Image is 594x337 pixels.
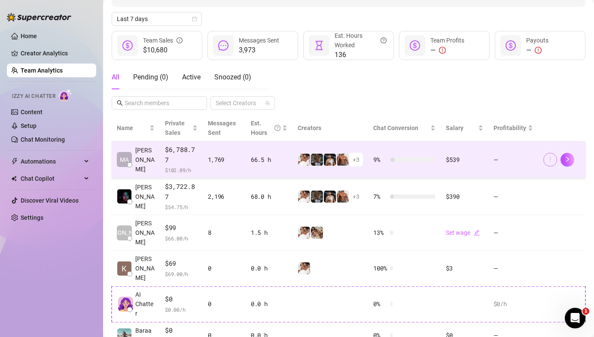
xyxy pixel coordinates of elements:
[125,98,195,108] input: Search members
[353,155,359,164] span: + 3
[165,294,198,304] span: $0
[117,189,131,203] img: Rexson John Gab…
[547,156,553,162] span: more
[108,14,125,31] img: Profile image for Giselle
[373,228,387,237] span: 13 %
[135,290,155,318] span: AI Chatter
[59,89,72,101] img: AI Chatter
[324,154,336,166] img: Chris
[292,115,368,141] th: Creators
[129,258,172,292] button: News
[311,154,323,166] img: iceman_jb
[251,264,287,273] div: 0.0 h
[165,120,185,136] span: Private Sales
[337,154,349,166] img: David
[208,228,241,237] div: 8
[373,124,418,131] span: Chat Conversion
[439,47,446,54] span: exclamation-circle
[165,166,198,174] span: $ 102.09 /h
[373,155,387,164] span: 9 %
[582,308,589,315] span: 1
[120,155,129,164] span: MA
[446,229,480,236] a: Set wageedit
[265,100,270,106] span: team
[208,264,241,273] div: 0
[353,192,359,201] span: + 3
[192,16,197,21] span: calendar
[214,73,251,81] span: Snoozed ( 0 )
[446,192,483,201] div: $390
[239,45,279,55] span: 3,973
[165,145,198,165] span: $6,788.77
[251,192,287,201] div: 68.0 h
[298,262,310,274] img: Jake
[335,31,387,50] div: Est. Hours Worked
[20,137,30,147] img: Giselle avatar
[12,92,55,100] span: Izzy AI Chatter
[18,172,143,181] div: Send us a message
[17,17,75,29] img: logo
[18,222,154,239] button: Find a time
[335,50,387,60] span: 136
[526,45,548,55] div: —
[9,250,163,310] img: Super Mass, Dark Mode, Message Library & Bump Improvements
[373,299,387,309] span: 0 %
[135,182,155,211] span: [PERSON_NAME]
[18,209,154,218] div: Schedule a FREE consulting call:
[118,297,133,312] img: izzy-ai-chatter-avatar-DDCN_rTZ.svg
[373,192,387,201] span: 7 %
[11,176,17,182] img: Chat Copilot
[251,299,287,309] div: 0.0 h
[21,214,43,221] a: Settings
[112,115,160,141] th: Name
[17,90,155,105] p: How can we help?
[165,203,198,211] span: $ 54.75 /h
[11,158,18,165] span: thunderbolt
[50,279,79,285] span: Messages
[21,155,82,168] span: Automations
[311,191,323,203] img: iceman_jb
[564,156,570,162] span: right
[117,100,123,106] span: search
[493,299,533,309] div: $0 /h
[143,45,183,55] span: $10,680
[21,122,37,129] a: Setup
[381,31,387,50] span: question-circle
[177,36,183,45] span: info-circle
[165,258,198,269] span: $69
[251,155,287,164] div: 66.5 h
[430,37,464,44] span: Team Profits
[208,120,236,136] span: Messages Sent
[446,264,483,273] div: $3
[122,40,133,51] span: dollar-circle
[565,308,585,328] iframe: Intercom live chat
[165,270,198,278] span: $ 69.00 /h
[112,72,119,82] div: All
[239,37,279,44] span: Messages Sent
[86,258,129,292] button: Help
[165,234,198,243] span: $ 66.00 /h
[24,143,34,154] div: N
[488,178,538,215] td: —
[21,109,43,115] a: Content
[18,123,154,132] div: Recent message
[474,230,480,236] span: edit
[165,305,198,314] span: $ 0.00 /h
[410,40,420,51] span: dollar-circle
[251,228,287,237] div: 1.5 h
[337,191,349,203] img: David
[251,118,280,137] div: Est. Hours
[17,61,155,90] p: Hi [PERSON_NAME] 👋
[135,146,155,174] span: [PERSON_NAME]
[92,14,109,31] img: Profile image for Ella
[9,165,163,197] div: Send us a messageWe typically reply in a few hours
[135,219,155,247] span: [PERSON_NAME]
[373,264,387,273] span: 100 %
[446,155,483,164] div: $539
[488,251,538,286] td: —
[314,40,324,51] span: hourglass
[143,36,183,45] div: Team Sales
[101,279,114,285] span: Help
[9,128,163,160] div: Giselle avatarElla avatarNWhat's the email address of the affected person? If this issue involves...
[135,254,155,282] span: [PERSON_NAME]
